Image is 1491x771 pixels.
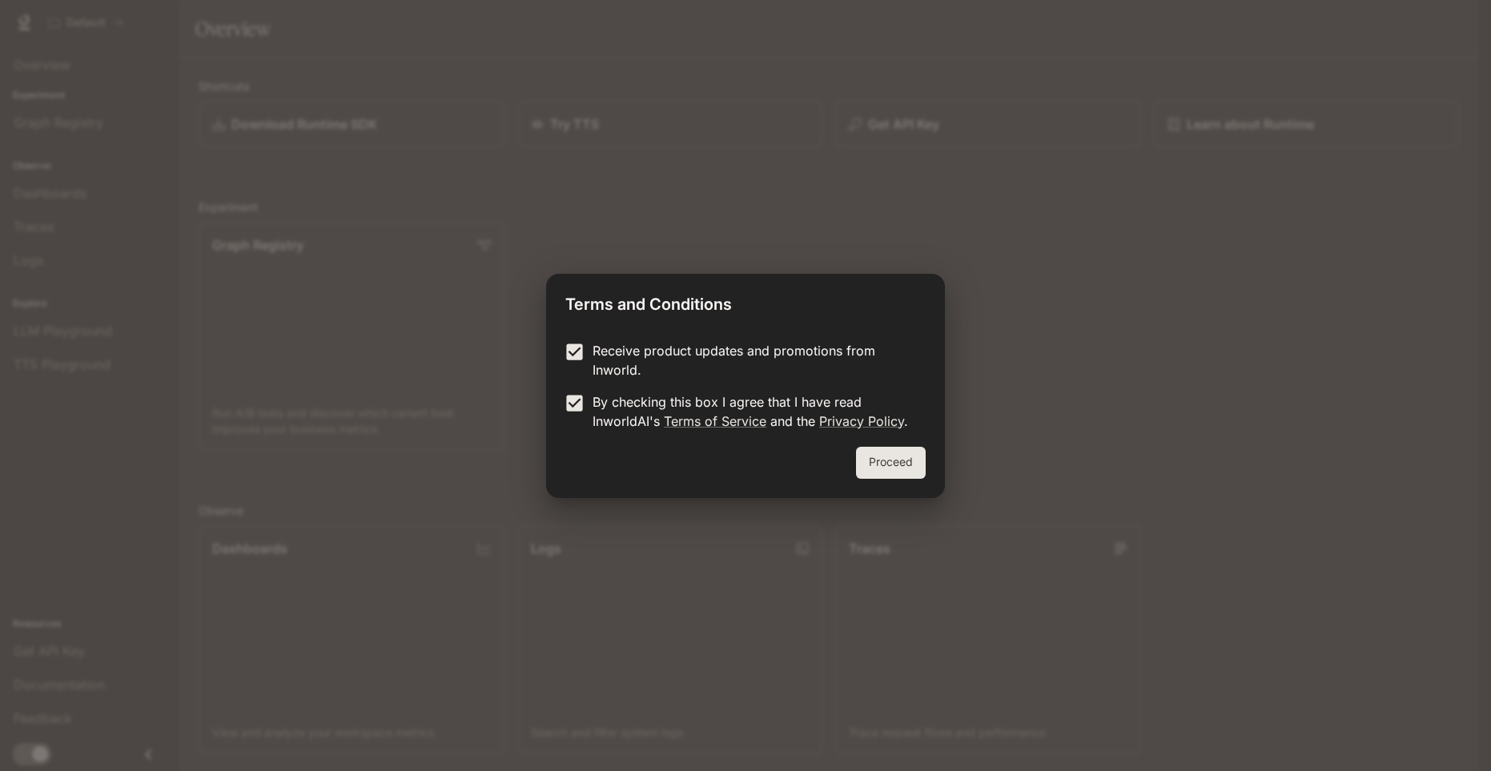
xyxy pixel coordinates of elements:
[546,274,945,328] h2: Terms and Conditions
[856,447,926,479] button: Proceed
[593,341,913,379] p: Receive product updates and promotions from Inworld.
[664,413,766,429] a: Terms of Service
[819,413,904,429] a: Privacy Policy
[593,392,913,431] p: By checking this box I agree that I have read InworldAI's and the .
